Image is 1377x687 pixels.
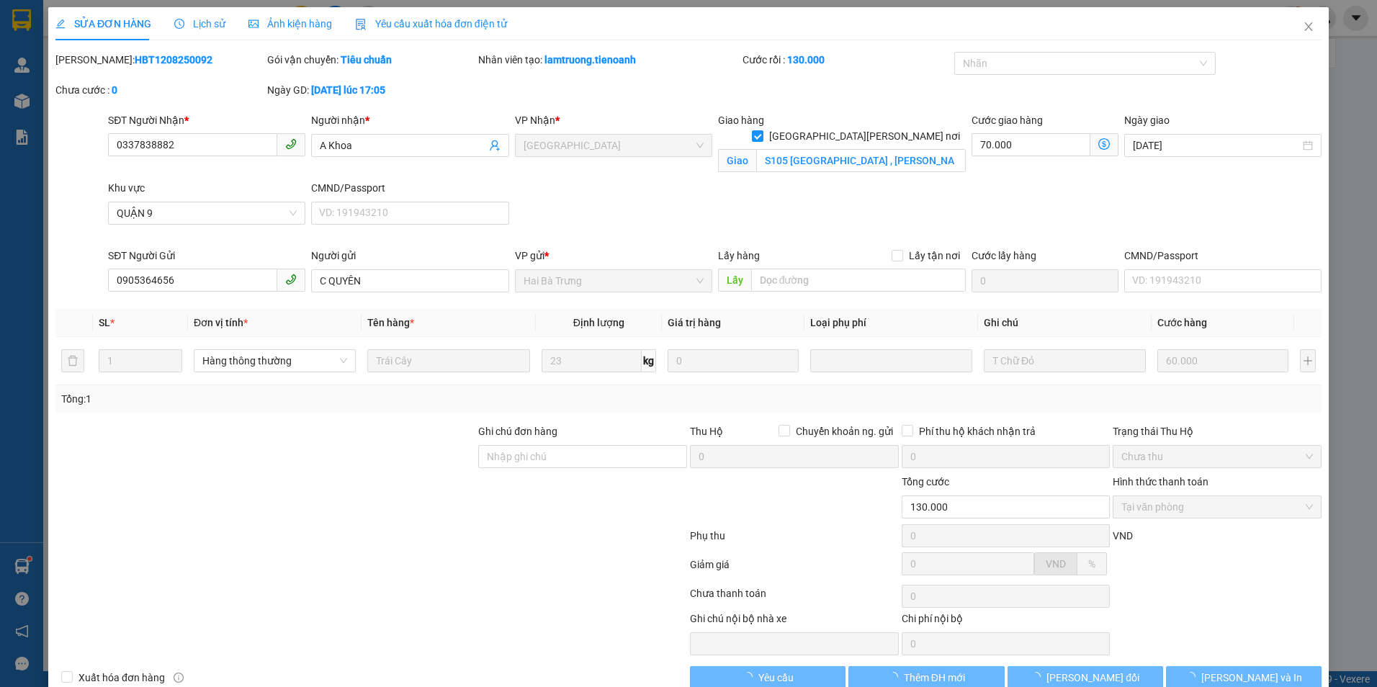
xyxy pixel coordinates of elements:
span: [PERSON_NAME] đổi [1046,670,1139,686]
span: Chưa thu [1121,446,1313,467]
div: CMND/Passport [1124,248,1322,264]
span: Lấy [718,269,751,292]
span: VND [1046,558,1066,570]
span: Thủ Đức [524,135,704,156]
div: Cước rồi : [743,52,951,68]
div: Chưa thanh toán [688,585,900,611]
span: Cước hàng [1157,317,1207,328]
span: Yêu cầu [758,670,794,686]
button: Close [1288,7,1329,48]
button: plus [1300,349,1316,372]
input: VD: Bàn, Ghế [367,349,529,372]
div: Trạng thái Thu Hộ [1113,423,1322,439]
div: Người gửi [311,248,508,264]
span: VND [1113,530,1133,542]
span: Hai Bà Trưng [524,270,704,292]
span: Xuất hóa đơn hàng [73,670,171,686]
span: close [1303,21,1314,32]
span: loading [888,672,904,682]
input: Ghi Chú [984,349,1146,372]
b: HBT1208250092 [135,54,212,66]
div: Ngày GD: [267,82,476,98]
input: Giao tận nơi [756,149,966,172]
div: Chi phí nội bộ [902,611,1111,632]
span: Lấy hàng [718,250,760,261]
span: VP Nhận [515,114,555,126]
label: Cước giao hàng [972,114,1043,126]
span: phone [285,274,297,285]
span: [GEOGRAPHIC_DATA][PERSON_NAME] nơi [763,128,966,144]
span: Tổng cước [902,476,949,488]
span: Lấy tận nơi [903,248,966,264]
label: Cước lấy hàng [972,250,1036,261]
b: Tiêu chuẩn [341,54,392,66]
label: Hình thức thanh toán [1113,476,1208,488]
span: dollar-circle [1098,138,1110,150]
div: Tổng: 1 [61,391,531,407]
span: kg [642,349,656,372]
span: clock-circle [174,19,184,29]
span: QUẬN 9 [117,202,297,224]
img: icon [355,19,367,30]
span: Giá trị hàng [668,317,721,328]
input: 0 [1157,349,1288,372]
div: Nhân viên tạo: [478,52,740,68]
span: Thêm ĐH mới [904,670,965,686]
input: Ngày giao [1133,138,1300,153]
input: Ghi chú đơn hàng [478,445,687,468]
div: Người nhận [311,112,508,128]
span: loading [1031,672,1046,682]
span: edit [55,19,66,29]
span: [PERSON_NAME] và In [1201,670,1302,686]
span: Giao hàng [718,114,764,126]
span: Đơn vị tính [194,317,248,328]
span: Chuyển khoản ng. gửi [790,423,899,439]
div: Phụ thu [688,528,900,553]
b: 130.000 [787,54,825,66]
div: [PERSON_NAME]: [55,52,264,68]
span: Giao [718,149,756,172]
th: Ghi chú [978,309,1152,337]
span: Tên hàng [367,317,414,328]
span: Lịch sử [174,18,225,30]
div: VP gửi [515,248,712,264]
b: [DATE] lúc 17:05 [311,84,385,96]
span: loading [743,672,758,682]
span: Định lượng [573,317,624,328]
input: Cước giao hàng [972,133,1090,156]
div: SĐT Người Nhận [108,112,305,128]
span: Tại văn phòng [1121,496,1313,518]
div: Khu vực [108,180,305,196]
input: Dọc đường [751,269,966,292]
span: info-circle [174,673,184,683]
span: Phí thu hộ khách nhận trả [913,423,1041,439]
span: SL [99,317,110,328]
th: Loại phụ phí [804,309,978,337]
span: SỬA ĐƠN HÀNG [55,18,151,30]
div: Gói vận chuyển: [267,52,476,68]
label: Ngày giao [1124,114,1170,126]
b: lamtruong.tienoanh [544,54,636,66]
div: Chưa cước : [55,82,264,98]
span: picture [248,19,259,29]
span: Thu Hộ [690,426,723,437]
button: delete [61,349,84,372]
span: phone [285,138,297,150]
span: user-add [489,140,501,151]
div: SĐT Người Gửi [108,248,305,264]
span: % [1088,558,1095,570]
b: 0 [112,84,117,96]
div: CMND/Passport [311,180,508,196]
div: Giảm giá [688,557,900,582]
span: loading [1185,672,1201,682]
label: Ghi chú đơn hàng [478,426,557,437]
div: Ghi chú nội bộ nhà xe [690,611,899,632]
span: Hàng thông thường [202,350,347,372]
input: 0 [668,349,798,372]
input: Cước lấy hàng [972,269,1118,292]
span: Ảnh kiện hàng [248,18,332,30]
span: Yêu cầu xuất hóa đơn điện tử [355,18,507,30]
